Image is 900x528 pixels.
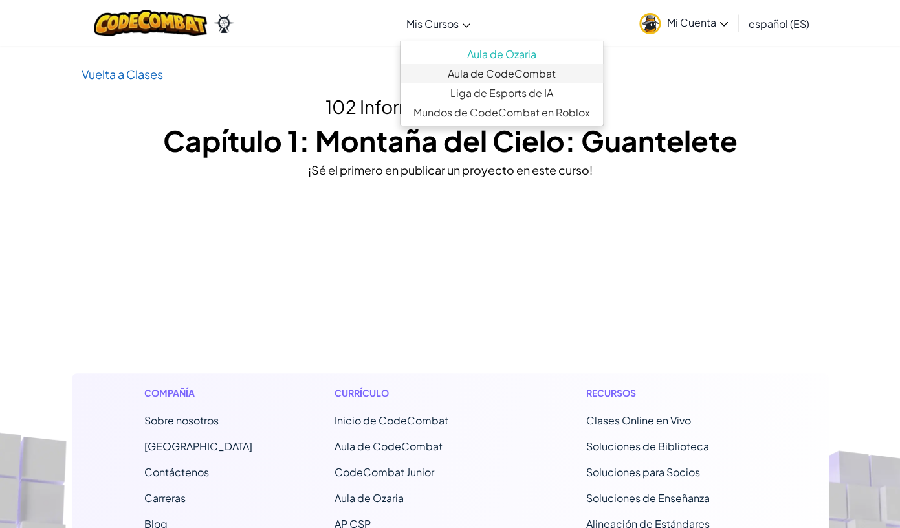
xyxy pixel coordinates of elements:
[586,465,700,479] a: Soluciones para Socios
[667,16,728,29] span: Mi Cuenta
[400,6,477,41] a: Mis Cursos
[742,6,816,41] a: español (ES)
[82,160,819,179] div: ¡Sé el primero en publicar un proyecto en este curso!
[335,491,404,505] a: Aula de Ozaria
[144,491,186,505] a: Carreras
[406,17,459,30] span: Mis Cursos
[144,465,209,479] span: Contáctenos
[401,64,603,83] a: Aula de CodeCombat
[335,413,448,427] span: Inicio de CodeCombat
[335,465,434,479] a: CodeCombat Junior
[214,14,234,33] img: Ozaria
[401,45,603,64] a: Aula de Ozaria
[401,83,603,103] a: Liga de Esports de IA
[144,413,219,427] a: Sobre nosotros
[586,491,710,505] a: Soluciones de Enseñanza
[82,93,819,120] h2: 102 Information Technologies
[144,439,252,453] a: [GEOGRAPHIC_DATA]
[586,439,709,453] a: Soluciones de Biblioteca
[144,386,252,400] h1: Compañía
[633,3,734,43] a: Mi Cuenta
[401,103,603,122] a: Mundos de CodeCombat en Roblox
[335,439,443,453] a: Aula de CodeCombat
[749,17,809,30] span: español (ES)
[94,10,207,36] img: CodeCombat logo
[586,386,756,400] h1: Recursos
[82,120,819,160] h1: Capítulo 1: Montaña del Cielo: Guantelete
[82,67,163,82] a: Vuelta a Clases
[586,413,691,427] a: Clases Online en Vivo
[335,386,505,400] h1: Currículo
[639,13,661,34] img: avatar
